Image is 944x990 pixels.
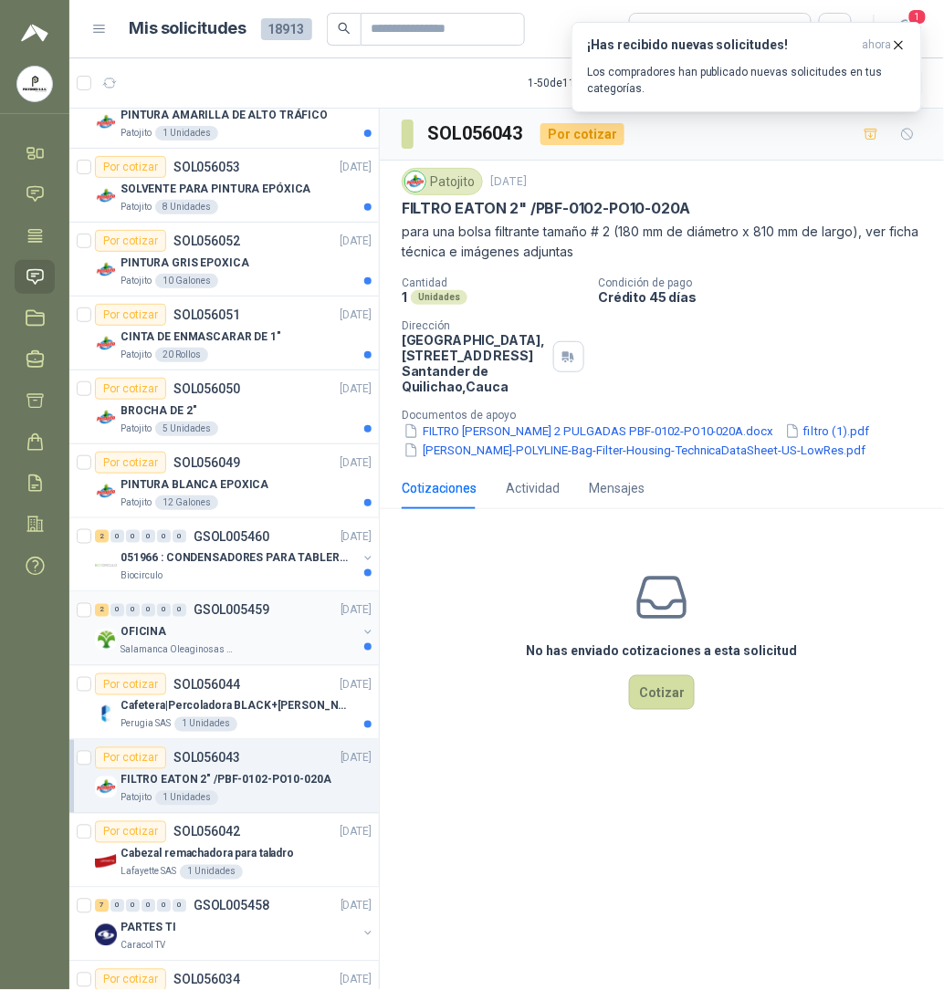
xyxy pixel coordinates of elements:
[341,824,372,841] p: [DATE]
[121,920,176,937] p: PARTES TI
[402,422,776,441] button: FILTRO [PERSON_NAME] 2 PULGADAS PBF-0102-PO10-020A.docx
[95,378,166,400] div: Por cotizar
[411,290,467,305] div: Unidades
[121,422,152,436] p: Patojito
[121,846,294,863] p: Cabezal remachadora para taladro
[428,120,526,148] h3: SOL056043
[121,624,166,641] p: OFICINA
[155,126,218,141] div: 1 Unidades
[173,234,240,247] p: SOL056052
[402,222,922,262] p: para una bolsa filtrante tamaño # 2 (180 mm de diámetro x 810 mm de largo), ver ficha técnica e i...
[341,380,372,398] p: [DATE]
[69,666,379,740] a: Por cotizarSOL056044[DATE] Company LogoCafetera|Percoladora BLACK+[PERSON_NAME] 30 Tazas CMU3000 ...
[95,407,117,429] img: Company Logo
[126,900,140,912] div: 0
[142,530,155,543] div: 0
[402,276,584,289] p: Cantidad
[95,673,166,695] div: Por cotizar
[173,530,186,543] div: 0
[641,19,679,39] div: Todas
[121,495,152,510] p: Patojito
[173,678,240,691] p: SOL056044
[527,641,798,661] h3: No has enviado cotizaciones a esta solicitud
[402,168,483,195] div: Patojito
[173,308,240,321] p: SOL056051
[121,939,165,954] p: Caracol TV
[121,791,152,806] p: Patojito
[95,555,117,577] img: Company Logo
[121,698,348,715] p: Cafetera|Percoladora BLACK+[PERSON_NAME] 30 Tazas CMU3000 Plateado
[173,826,240,839] p: SOL056042
[95,703,117,724] img: Company Logo
[341,159,372,176] p: [DATE]
[69,149,379,223] a: Por cotizarSOL056053[DATE] Company LogoSOLVENTE PARA PINTURA EPÓXICAPatojito8 Unidades
[95,333,117,355] img: Company Logo
[402,441,868,460] button: [PERSON_NAME]-POLYLINE-Bag-Filter-Housing-TechnicaDataSheet-US-LowRes.pdf
[629,675,695,710] button: Cotizar
[69,297,379,370] a: Por cotizarSOL056051[DATE] Company LogoCINTA DE ENMASCARAR DE 1"Patojito20 Rollos
[402,409,937,422] p: Documentos de apoyo
[173,752,240,765] p: SOL056043
[121,550,348,568] p: 051966 : CONDENSADORES PARA TABLERO PRINCIPAL L1
[173,382,240,395] p: SOL056050
[121,274,152,288] p: Patojito
[528,68,653,98] div: 1 - 50 de 11280
[194,900,269,912] p: GSOL005458
[17,67,52,101] img: Company Logo
[95,850,117,872] img: Company Logo
[341,676,372,693] p: [DATE]
[341,454,372,472] p: [DATE]
[599,289,938,305] p: Crédito 45 días
[130,16,246,42] h1: Mis solicitudes
[121,255,249,272] p: PINTURA GRIS EPOXICA
[69,75,379,149] a: Por cotizarSOL056054[DATE] Company LogoPINTURA AMARILLA DE ALTO TRÁFICOPatojito1 Unidades
[155,200,218,214] div: 8 Unidades
[341,898,372,915] p: [DATE]
[95,604,109,617] div: 2
[155,495,218,510] div: 12 Galones
[173,456,240,469] p: SOL056049
[95,599,375,658] a: 2 0 0 0 0 0 GSOL005459[DATE] Company LogoOFICINASalamanca Oleaginosas SAS
[121,476,268,494] p: PINTURA BLANCA EPOXICA
[121,772,331,789] p: FILTRO EATON 2" /PBF-0102-PO10-020A
[95,452,166,474] div: Por cotizar
[110,530,124,543] div: 0
[121,126,152,141] p: Patojito
[95,924,117,946] img: Company Logo
[126,530,140,543] div: 0
[121,865,176,880] p: Lafayette SAS
[341,307,372,324] p: [DATE]
[506,478,560,498] div: Actividad
[121,348,152,362] p: Patojito
[194,530,269,543] p: GSOL005460
[405,172,425,192] img: Company Logo
[142,900,155,912] div: 0
[907,8,928,26] span: 1
[121,200,152,214] p: Patojito
[540,123,624,145] div: Por cotizar
[155,348,208,362] div: 20 Rollos
[402,332,546,394] p: [GEOGRAPHIC_DATA], [STREET_ADDRESS] Santander de Quilichao , Cauca
[121,107,328,124] p: PINTURA AMARILLA DE ALTO TRÁFICO
[121,402,197,420] p: BROCHA DE 2"
[126,604,140,617] div: 0
[174,717,237,732] div: 1 Unidades
[157,900,171,912] div: 0
[69,444,379,518] a: Por cotizarSOL056049[DATE] Company LogoPINTURA BLANCA EPOXICAPatojito12 Galones
[341,602,372,620] p: [DATE]
[599,276,938,289] p: Condición de pago
[95,821,166,843] div: Por cotizar
[173,161,240,173] p: SOL056053
[490,173,527,191] p: [DATE]
[95,481,117,503] img: Company Logo
[95,776,117,798] img: Company Logo
[157,604,171,617] div: 0
[110,604,124,617] div: 0
[121,569,163,584] p: Biocirculo
[95,526,375,584] a: 2 0 0 0 0 0 GSOL005460[DATE] Company Logo051966 : CONDENSADORES PARA TABLERO PRINCIPAL L1Biocirculo
[95,111,117,133] img: Company Logo
[155,791,218,806] div: 1 Unidades
[95,530,109,543] div: 2
[589,478,645,498] div: Mensajes
[173,974,240,986] p: SOL056034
